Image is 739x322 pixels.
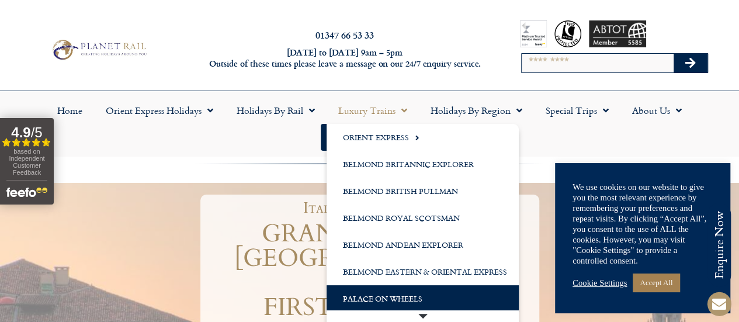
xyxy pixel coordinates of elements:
[555,163,730,313] div: Blocked (selector):
[327,178,519,205] a: Belmond British Pullman
[573,182,713,266] div: We use cookies on our website to give you the most relevant experience by remembering your prefer...
[321,124,419,151] a: Start your Journey
[94,97,225,124] a: Orient Express Holidays
[315,28,374,41] a: 01347 66 53 33
[633,273,679,292] a: Accept All
[573,278,627,288] a: Cookie Settings
[674,54,707,72] button: Search
[419,97,534,124] a: Holidays by Region
[327,258,519,285] a: Belmond Eastern & Oriental Express
[209,200,533,216] h1: Italian Grand Tour
[48,37,149,62] img: Planet Rail Train Holidays Logo
[534,97,620,124] a: Special Trips
[225,97,327,124] a: Holidays by Rail
[327,151,519,178] a: Belmond Britannic Explorer
[327,231,519,258] a: Belmond Andean Explorer
[327,97,419,124] a: Luxury Trains
[200,47,490,69] h6: [DATE] to [DATE] 9am – 5pm Outside of these times please leave a message on our 24/7 enquiry serv...
[620,97,693,124] a: About Us
[327,205,519,231] a: Belmond Royal Scotsman
[327,124,519,151] a: Orient Express
[6,97,733,151] nav: Menu
[327,285,519,312] a: Palace on Wheels
[46,97,94,124] a: Home
[203,221,539,320] h1: GRAND TOUR OF [GEOGRAPHIC_DATA] by FIRST CLASS RAIL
